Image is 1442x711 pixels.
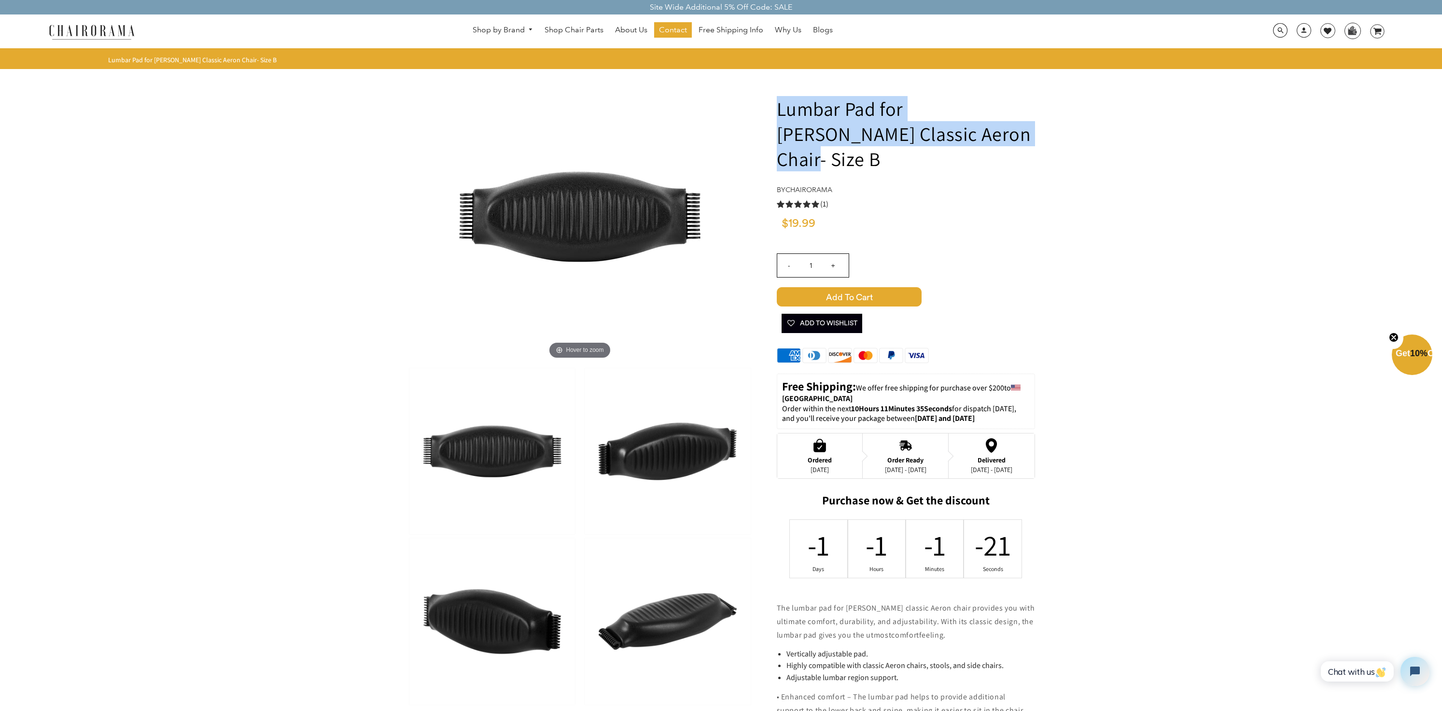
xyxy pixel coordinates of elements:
[1384,327,1403,349] button: Close teaser
[777,186,1035,194] h4: by
[43,23,140,40] img: chairorama
[808,466,832,474] div: [DATE]
[108,56,277,64] span: Lumbar Pad for [PERSON_NAME] Classic Aeron Chair- Size B
[891,630,919,640] span: comfort
[1310,649,1438,694] iframe: Tidio Chat
[808,456,832,464] div: Ordered
[775,25,801,35] span: Why Us
[1410,349,1428,358] span: 10%
[786,660,1004,670] span: Highly compatible with classic Aeron chairs, stools, and side chairs.
[777,287,922,307] span: Add to Cart
[785,185,832,194] a: chairorama
[987,565,999,573] div: Seconds
[468,23,538,38] a: Shop by Brand
[856,383,1004,393] span: We offer free shipping for purchase over $200
[782,218,815,229] span: $19.99
[699,25,763,35] span: Free Shipping Info
[870,565,883,573] div: Hours
[851,404,952,414] span: 10Hours 11Minutes 35Seconds
[777,603,1035,640] span: The lumbar pad for [PERSON_NAME] classic Aeron chair provides you with ultimate comfort, durabili...
[654,22,692,38] a: Contact
[1396,349,1440,358] span: Get Off
[786,649,868,659] span: Vertically adjustable pad.
[1345,23,1360,38] img: WhatsApp_Image_2024-07-12_at_16.23.01.webp
[777,199,1035,209] a: 5.0 rating (1 votes)
[915,413,975,423] strong: [DATE] and [DATE]
[777,287,1035,307] button: Add to Cart
[808,22,838,38] a: Blogs
[782,393,853,404] strong: [GEOGRAPHIC_DATA]
[971,466,1012,474] div: [DATE] - [DATE]
[870,526,883,564] div: -1
[435,72,725,362] img: Lumbar Pad for Herman Miller Classic Aeron Chair- Size B - chairorama
[545,25,603,35] span: Shop Chair Parts
[786,672,898,683] span: Adjustable lumbar region support.
[822,254,845,277] input: +
[659,25,687,35] span: Contact
[181,22,1125,40] nav: DesktopNavigation
[885,466,926,474] div: [DATE] - [DATE]
[777,254,800,277] input: -
[1392,335,1432,376] div: Get10%OffClose teaser
[782,404,1030,424] p: Order within the next for dispatch [DATE], and you'll receive your package between
[585,538,750,704] img: Lumbar Pad for Herman Miller Classic Aeron Chair- Size B - chairorama
[694,22,768,38] a: Free Shipping Info
[409,368,575,534] img: Lumbar Pad for Herman Miller Classic Aeron Chair- Size B - chairorama
[782,379,1030,404] p: to
[885,456,926,464] div: Order Ready
[813,25,833,35] span: Blogs
[928,565,941,573] div: Minutes
[777,96,1035,171] h1: Lumbar Pad for [PERSON_NAME] Classic Aeron Chair- Size B
[409,538,575,704] img: Lumbar Pad for Herman Miller Classic Aeron Chair- Size B - chairorama
[820,199,828,209] span: (1)
[928,526,941,564] div: -1
[812,565,825,573] div: Days
[770,22,806,38] a: Why Us
[777,493,1035,512] h2: Purchase now & Get the discount
[615,25,647,35] span: About Us
[540,22,608,38] a: Shop Chair Parts
[971,456,1012,464] div: Delivered
[987,526,999,564] div: -21
[919,630,946,640] span: feeling.
[782,378,856,394] strong: Free Shipping:
[812,526,825,564] div: -1
[585,368,750,534] img: Lumbar Pad for Herman Miller Classic Aeron Chair- Size B - chairorama
[782,314,862,333] button: Add To Wishlist
[786,314,857,333] span: Add To Wishlist
[435,211,725,221] a: Lumbar Pad for Herman Miller Classic Aeron Chair- Size B - chairoramaHover to zoom
[610,22,652,38] a: About Us
[108,56,280,64] nav: breadcrumbs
